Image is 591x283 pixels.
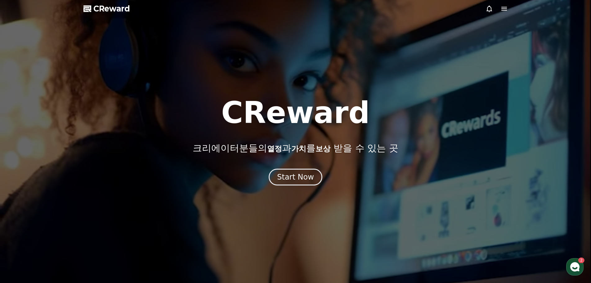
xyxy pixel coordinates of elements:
a: 설정 [80,197,119,212]
a: 홈 [2,197,41,212]
a: Start Now [269,175,322,181]
span: CReward [93,4,130,14]
a: 2대화 [41,197,80,212]
span: 열정 [267,144,282,153]
p: 크리에이터분들의 과 를 받을 수 있는 곳 [193,143,398,154]
h1: CReward [221,98,370,128]
span: 설정 [96,206,103,211]
button: Start Now [269,169,322,185]
span: 2 [63,197,65,202]
a: CReward [83,4,130,14]
div: Start Now [277,172,314,182]
span: 홈 [20,206,23,211]
span: 가치 [291,144,306,153]
span: 대화 [57,207,64,212]
span: 보상 [316,144,330,153]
